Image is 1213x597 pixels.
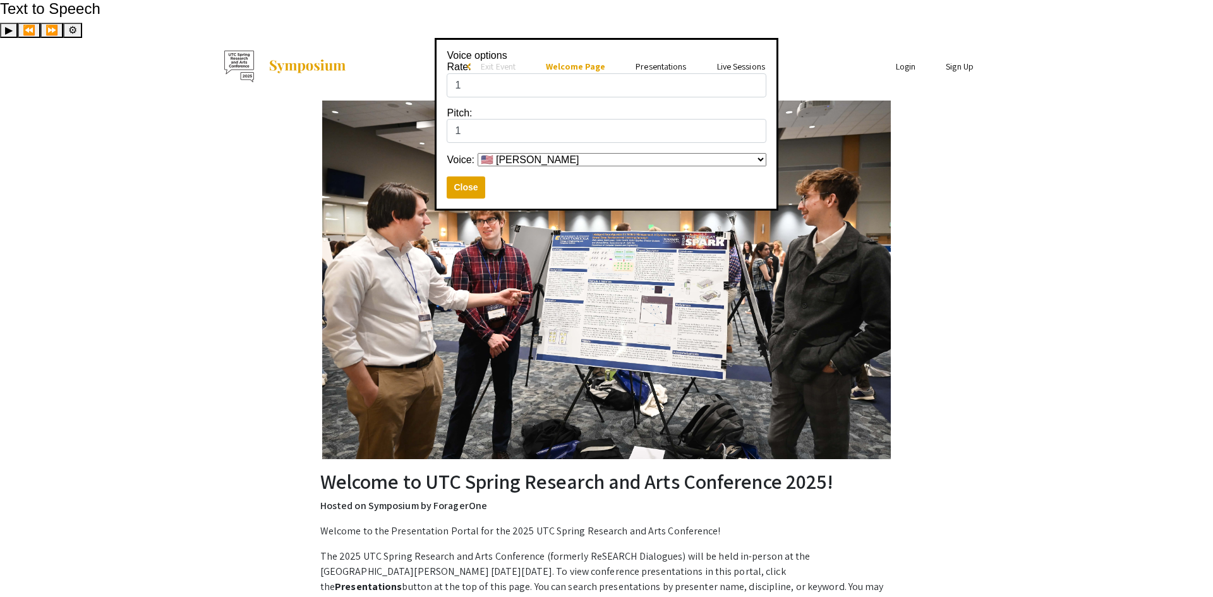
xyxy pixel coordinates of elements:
[320,469,893,493] h2: Welcome to UTC Spring Research and Arts Conference 2025!
[268,59,347,74] img: Symposium by ForagerOne
[946,61,974,72] a: Sign Up
[335,580,402,593] strong: Presentations
[40,23,63,38] button: Forward
[322,101,891,459] img: UTC Spring Research and Arts Conference 2025
[447,50,507,61] label: Voice options
[224,51,255,82] img: UTC Spring Research and Arts Conference 2025
[9,540,54,588] iframe: Chat
[320,498,893,514] p: Hosted on Symposium by ForagerOne
[717,61,765,72] a: Live Sessions
[447,154,474,166] label: Voice:
[447,176,485,199] button: Close
[18,23,40,38] button: Previous
[63,23,82,38] button: Settings
[224,51,347,82] a: UTC Spring Research and Arts Conference 2025
[481,61,516,72] span: Exit Event
[546,61,605,72] a: Welcome Page
[467,63,474,70] div: arrow_back_ios
[636,61,686,72] a: Presentations
[447,108,472,119] label: Pitch:
[447,61,471,73] label: Rate:
[896,61,916,72] a: Login
[320,524,893,539] p: Welcome to the Presentation Portal for the 2025 UTC Spring Research and Arts Conference!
